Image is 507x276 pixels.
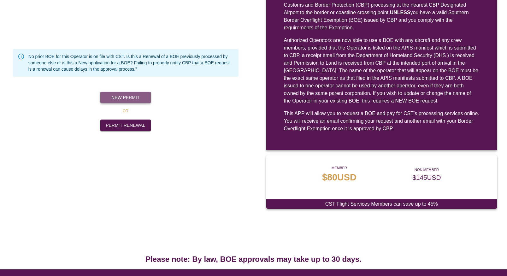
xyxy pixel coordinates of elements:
[412,167,441,173] p: NON MEMBER
[100,120,151,131] button: Permit Renewal
[100,92,151,103] button: New Permit
[266,199,497,209] div: CST Flight Services Members can save up to 45%
[322,171,357,184] p: $ 80 USD
[412,173,441,182] p: $ 145 USD
[390,10,410,15] strong: UNLESS
[123,109,128,113] span: OR
[28,51,233,75] div: No prior BOE for this Operator is on file with CST. Is this a Renewal of a BOE previously process...
[284,110,480,132] div: This APP will allow you to request a BOE and pay for CST’s processing services online. You will r...
[322,165,357,171] p: MEMBER
[284,37,480,105] div: Authorized Operators are now able to use a BOE with any aircraft and any crew members, provided t...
